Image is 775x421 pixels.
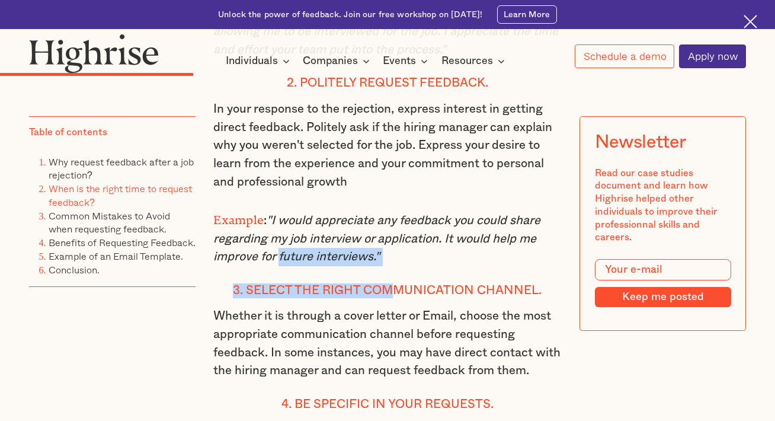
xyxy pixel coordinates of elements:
[218,9,482,20] div: Unlock the power of feedback. Join our free workshop on [DATE]!
[679,44,746,68] a: Apply now
[594,132,686,153] div: Newsletter
[213,283,562,298] h4: 3. Select the right communication channel.
[594,167,731,244] div: Read our case studies document and learn how Highrise helped other individuals to improve their p...
[441,54,508,68] div: Resources
[226,54,293,68] div: Individuals
[744,15,757,28] img: Cross icon
[213,76,562,91] h4: 2. Politely request feedback.
[213,215,540,263] em: "I would appreciate any feedback you could share regarding my job interview or application. It wo...
[49,208,170,237] a: Common Mistakes to Avoid when requesting feedback.
[303,54,358,68] div: Companies
[213,307,562,380] p: Whether it is through a cover letter or Email, choose the most appropriate communication channel ...
[213,397,562,412] h4: 4. Be specific in your requests.
[49,235,196,250] a: Benefits of Requesting Feedback.
[441,54,493,68] div: Resources
[213,100,562,191] p: In your response to the rejection, express interest in getting direct feedback. Politely ask if t...
[383,54,416,68] div: Events
[29,127,107,140] div: Table of contents
[49,248,183,263] a: Example of an Email Template.
[594,259,731,307] form: Modal Form
[594,259,731,281] input: Your e-mail
[383,54,431,68] div: Events
[49,154,194,183] a: Why request feedback after a job rejection?
[303,54,373,68] div: Companies
[29,34,159,73] img: Highrise logo
[497,5,557,24] a: Learn More
[594,287,731,307] input: Keep me posted
[49,181,192,209] a: When is the right time to request feedback?
[213,208,562,266] p: :
[226,54,278,68] div: Individuals
[213,213,264,221] strong: Example
[49,262,100,277] a: Conclusion.
[575,44,674,68] a: Schedule a demo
